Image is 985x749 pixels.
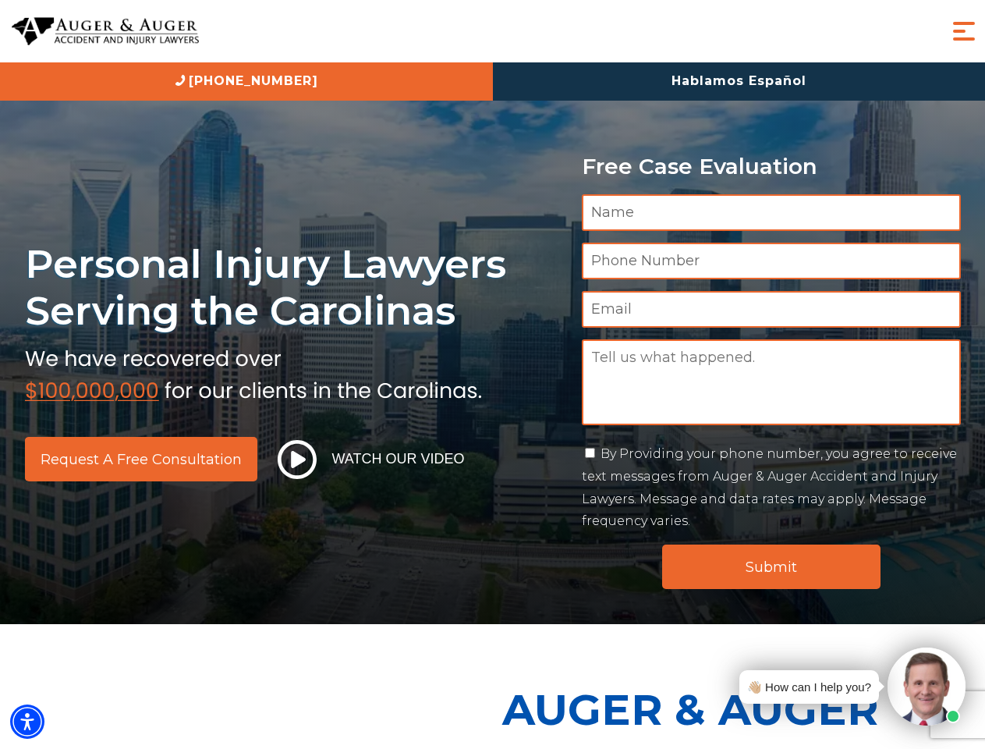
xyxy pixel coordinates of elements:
[582,446,957,528] label: By Providing your phone number, you agree to receive text messages from Auger & Auger Accident an...
[582,243,961,279] input: Phone Number
[662,545,880,589] input: Submit
[25,343,482,402] img: sub text
[25,437,257,481] a: Request a Free Consultation
[10,705,44,739] div: Accessibility Menu
[948,16,980,47] button: Menu
[12,17,199,46] img: Auger & Auger Accident and Injury Lawyers Logo
[25,240,563,335] h1: Personal Injury Lawyers Serving the Carolinas
[273,439,469,480] button: Watch Our Video
[41,453,242,467] span: Request a Free Consultation
[747,676,871,698] div: 👋🏼 How can I help you?
[502,671,976,748] p: Auger & Auger
[582,194,961,231] input: Name
[888,648,966,726] img: Intaker widget Avatar
[582,291,961,328] input: Email
[582,154,961,179] p: Free Case Evaluation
